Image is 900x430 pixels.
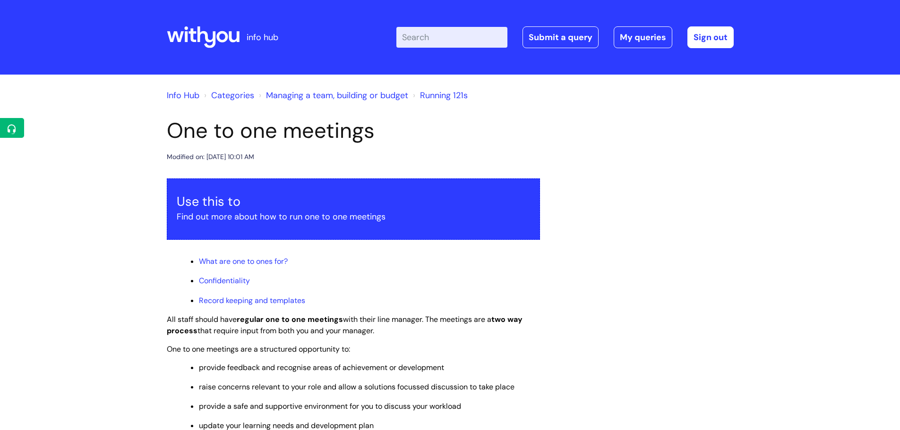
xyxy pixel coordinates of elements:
[266,90,408,101] a: Managing a team, building or budget
[199,382,514,392] span: raise concerns relevant to your role and allow a solutions focussed discussion to take place
[167,314,523,336] span: All staff should have with their line manager. The meetings are a that require input from both yo...
[167,151,254,163] div: Modified on: [DATE] 10:01 AM
[167,90,199,101] a: Info Hub
[177,209,530,224] p: Find out more about how to run one to one meetings
[199,256,288,266] a: What are one to ones for?
[177,194,530,209] h3: Use this to
[247,30,278,45] p: info hub
[202,88,254,103] li: Solution home
[167,118,540,143] h1: One to one meetings
[396,27,507,48] input: Search
[420,90,468,101] a: Running 121s
[167,344,350,354] span: One to one meetings are a structured opportunity to:
[523,26,599,48] a: Submit a query
[396,26,734,48] div: | -
[237,314,343,324] strong: regular one to one meetings
[411,88,468,103] li: Running 121s
[199,276,250,286] a: Confidentiality
[199,295,305,305] a: Record keeping and templates
[614,26,672,48] a: My queries
[687,26,734,48] a: Sign out
[199,363,444,372] span: provide feedback and recognise areas of achievement or development
[257,88,408,103] li: Managing a team, building or budget
[211,90,254,101] a: Categories
[199,401,461,411] span: provide a safe and supportive environment for you to discuss your workload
